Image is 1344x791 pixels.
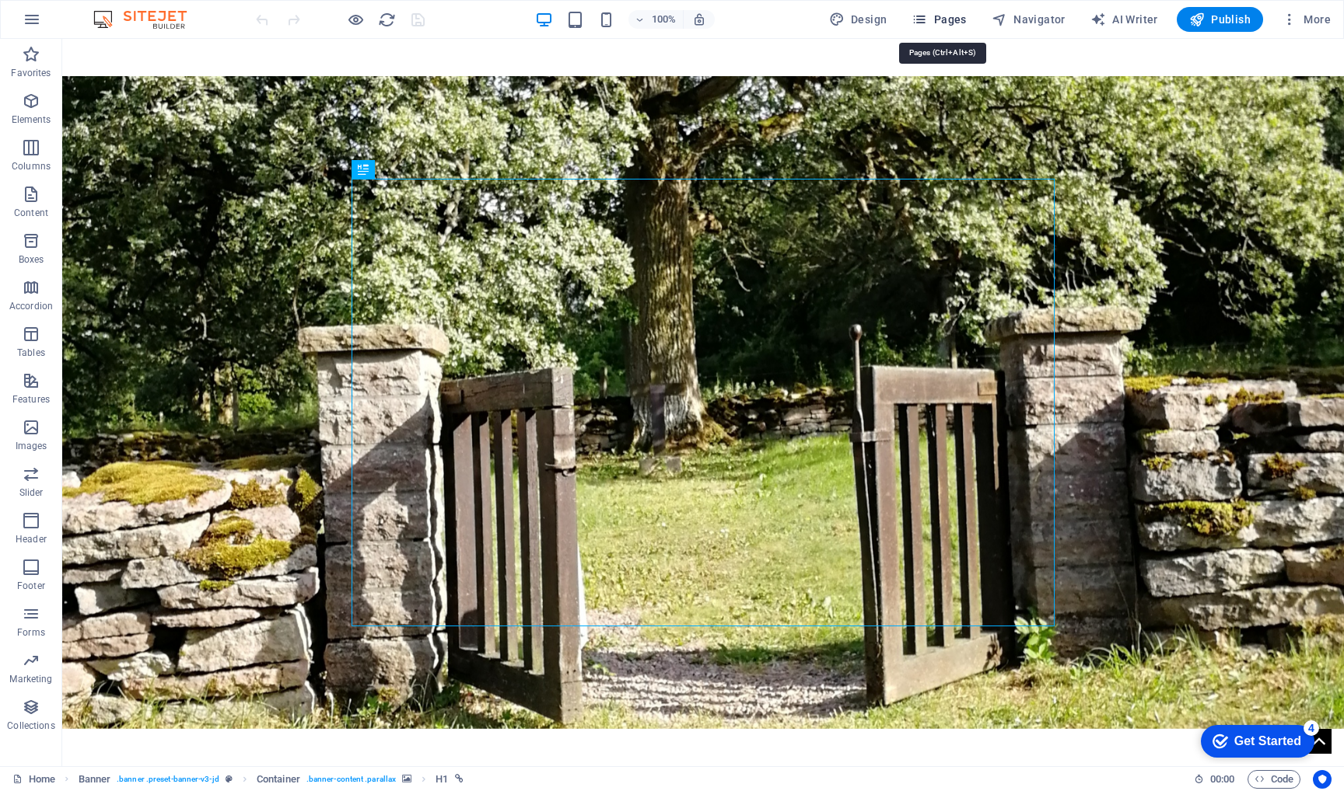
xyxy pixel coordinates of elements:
[1177,7,1263,32] button: Publish
[9,673,52,685] p: Marketing
[346,10,365,29] button: Click here to leave preview mode and continue editing
[378,11,396,29] i: Reload page
[12,770,55,789] a: Click to cancel selection. Double-click to open Pages
[692,12,706,26] i: On resize automatically adjust zoom level to fit chosen device.
[19,486,44,499] p: Slider
[1282,12,1331,27] span: More
[17,580,45,592] p: Footer
[1221,773,1223,785] span: :
[985,7,1072,32] button: Navigator
[306,770,396,789] span: . banner-content .parallax
[1248,770,1300,789] button: Code
[455,775,464,783] i: This element is linked
[628,10,684,29] button: 100%
[829,12,887,27] span: Design
[402,775,411,783] i: This element contains a background
[11,67,51,79] p: Favorites
[1313,770,1332,789] button: Usercentrics
[992,12,1066,27] span: Navigator
[16,533,47,545] p: Header
[79,770,111,789] span: Click to select. Double-click to edit
[9,300,53,312] p: Accordion
[17,347,45,359] p: Tables
[17,626,45,639] p: Forms
[823,7,894,32] button: Design
[7,720,54,732] p: Collections
[1194,770,1235,789] h6: Session time
[12,393,50,406] p: Features
[905,7,972,32] button: Pages
[12,113,51,126] p: Elements
[12,160,51,172] p: Columns
[1255,770,1293,789] span: Code
[377,10,396,29] button: reload
[1210,770,1234,789] span: 00 00
[823,7,894,32] div: Design (Ctrl+Alt+Y)
[19,253,44,266] p: Boxes
[1189,12,1251,27] span: Publish
[226,775,233,783] i: This element is a customizable preset
[46,17,113,31] div: Get Started
[16,440,47,452] p: Images
[12,8,126,40] div: Get Started 4 items remaining, 20% complete
[89,10,206,29] img: Editor Logo
[436,770,448,789] span: Click to select. Double-click to edit
[257,770,300,789] span: Click to select. Double-click to edit
[652,10,677,29] h6: 100%
[1090,12,1158,27] span: AI Writer
[912,12,966,27] span: Pages
[115,3,131,19] div: 4
[1276,7,1337,32] button: More
[79,770,464,789] nav: breadcrumb
[117,770,219,789] span: . banner .preset-banner-v3-jd
[14,207,48,219] p: Content
[1084,7,1164,32] button: AI Writer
